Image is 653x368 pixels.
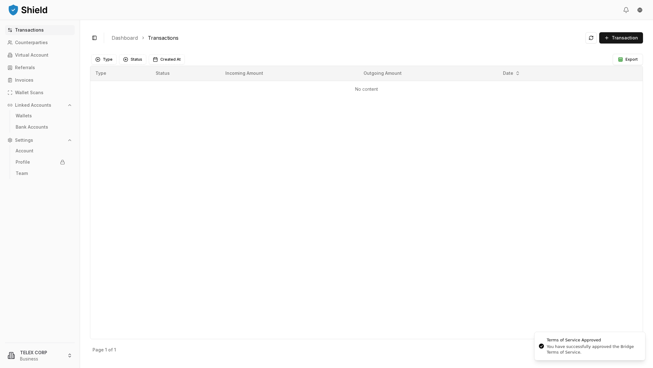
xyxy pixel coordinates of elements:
button: Export [613,54,643,65]
a: Dashboard [112,34,138,42]
p: Page [93,348,104,352]
th: Type [90,66,151,81]
p: Virtual Account [15,53,48,57]
button: Transaction [599,32,643,43]
a: Team [13,168,68,178]
a: Transactions [5,25,75,35]
th: Status [151,66,220,81]
p: Wallets [16,114,32,118]
th: Outgoing Amount [359,66,498,81]
button: Type [91,54,117,64]
div: You have successfully approved the Bridge Terms of Service. [547,344,640,355]
span: Transaction [612,35,638,41]
a: Bank Accounts [13,122,68,132]
div: Terms of Service Approved [547,337,640,343]
p: No content [95,86,638,92]
p: Profile [16,160,30,164]
span: Created At [160,57,181,62]
button: Created At [149,54,185,64]
p: 1 [105,348,107,352]
button: Date [500,68,523,78]
p: Referrals [15,65,35,70]
img: ShieldPay Logo [8,3,48,16]
button: TELEX CORPBusiness [3,345,77,365]
p: TELEX CORP [20,349,62,356]
p: Team [16,171,28,176]
p: Counterparties [15,40,48,45]
a: Transactions [148,34,178,42]
button: Settings [5,135,75,145]
p: Transactions [15,28,44,32]
th: Incoming Amount [220,66,359,81]
p: Account [16,149,33,153]
a: Wallet Scans [5,88,75,98]
a: Counterparties [5,38,75,48]
p: Linked Accounts [15,103,51,107]
p: Bank Accounts [16,125,48,129]
button: Status [119,54,146,64]
a: Profile [13,157,68,167]
p: of [108,348,113,352]
a: Wallets [13,111,68,121]
button: Linked Accounts [5,100,75,110]
p: Wallet Scans [15,90,43,95]
p: Business [20,356,62,362]
nav: breadcrumb [112,34,580,42]
p: Invoices [15,78,33,82]
a: Referrals [5,63,75,73]
a: Invoices [5,75,75,85]
p: Settings [15,138,33,142]
a: Account [13,146,68,156]
p: 1 [114,348,116,352]
a: Virtual Account [5,50,75,60]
